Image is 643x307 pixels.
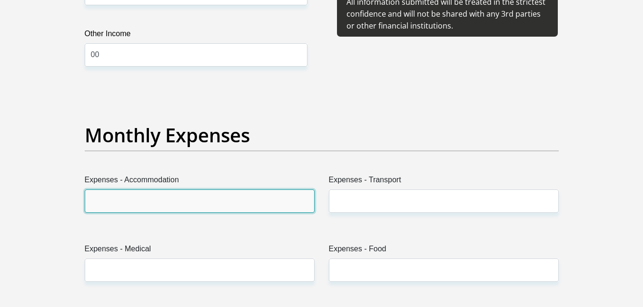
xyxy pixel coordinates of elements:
label: Other Income [85,28,307,43]
input: Other Income [85,43,307,67]
label: Expenses - Accommodation [85,174,315,189]
h2: Monthly Expenses [85,124,559,147]
input: Expenses - Medical [85,258,315,282]
label: Expenses - Medical [85,243,315,258]
label: Expenses - Food [329,243,559,258]
input: Expenses - Transport [329,189,559,213]
input: Expenses - Accommodation [85,189,315,213]
label: Expenses - Transport [329,174,559,189]
input: Expenses - Food [329,258,559,282]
